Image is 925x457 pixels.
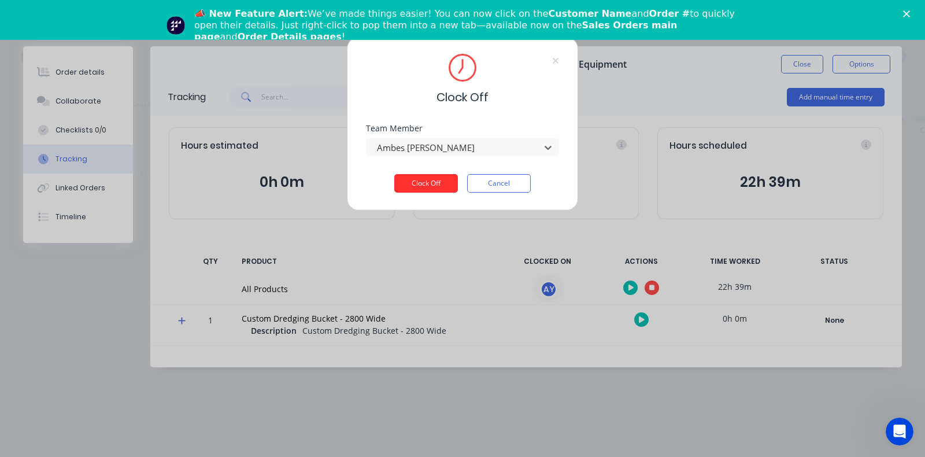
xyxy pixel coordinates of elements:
[548,8,631,19] b: Customer Name
[394,174,458,193] button: Clock Off
[194,8,308,19] b: 📣 New Feature Alert:
[194,8,740,43] div: We’ve made things easier! You can now click on the and to quickly open their details. Just right-...
[903,10,915,17] div: Close
[886,418,913,445] iframe: Intercom live chat
[366,124,559,132] div: Team Member
[467,174,531,193] button: Cancel
[166,16,185,35] img: Profile image for Team
[436,89,489,106] span: Clock Off
[649,8,690,19] b: Order #
[194,20,677,42] b: Sales Orders main page
[238,31,342,42] b: Order Details pages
